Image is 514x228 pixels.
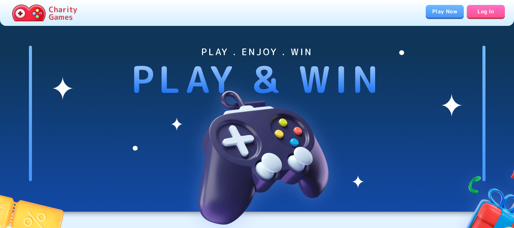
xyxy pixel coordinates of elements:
a: Charity Games [9,3,80,23]
p: Charity Games [49,5,77,21]
img: Charity.Games [12,5,46,21]
a: Play Now [426,5,464,18]
img: shines [52,46,463,193]
a: Log In [467,5,505,18]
